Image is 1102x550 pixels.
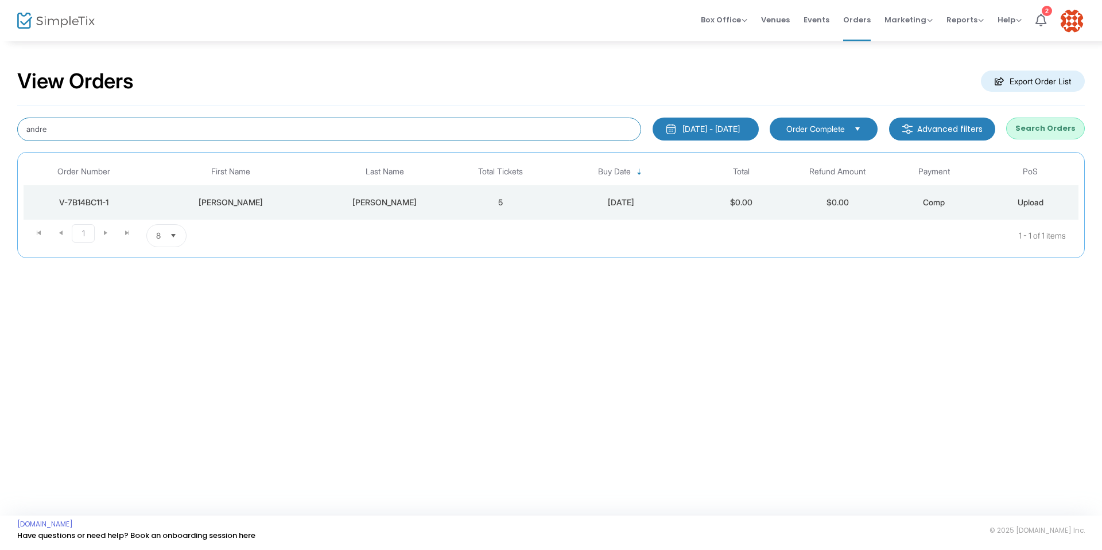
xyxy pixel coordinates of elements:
[786,123,845,135] span: Order Complete
[990,526,1085,535] span: © 2025 [DOMAIN_NAME] Inc.
[635,167,644,177] span: Sortable
[552,197,690,208] div: 8/19/2025
[17,118,641,141] input: Search by name, email, phone, order number, ip address, or last 4 digits of card
[889,118,995,141] m-button: Advanced filters
[26,197,141,208] div: V-7B14BC11-1
[1006,118,1085,139] button: Search Orders
[1042,6,1052,16] div: 2
[320,197,449,208] div: Lopez
[156,230,161,241] span: 8
[147,197,315,208] div: Anthony
[693,158,790,185] th: Total
[789,158,886,185] th: Refund Amount
[211,167,250,177] span: First Name
[701,14,747,25] span: Box Office
[452,185,549,220] td: 5
[918,167,950,177] span: Payment
[165,225,181,247] button: Select
[902,123,913,135] img: filter
[1023,167,1038,177] span: PoS
[598,167,631,177] span: Buy Date
[682,123,740,135] div: [DATE] - [DATE]
[693,185,790,220] td: $0.00
[366,167,404,177] span: Last Name
[452,158,549,185] th: Total Tickets
[301,224,1066,247] kendo-pager-info: 1 - 1 of 1 items
[761,5,790,34] span: Venues
[849,123,866,135] button: Select
[998,14,1022,25] span: Help
[17,530,255,541] a: Have questions or need help? Book an onboarding session here
[884,14,933,25] span: Marketing
[946,14,984,25] span: Reports
[653,118,759,141] button: [DATE] - [DATE]
[804,5,829,34] span: Events
[17,69,134,94] h2: View Orders
[1018,197,1043,207] span: Upload
[923,197,945,207] span: Comp
[789,185,886,220] td: $0.00
[665,123,677,135] img: monthly
[17,520,73,529] a: [DOMAIN_NAME]
[57,167,110,177] span: Order Number
[72,224,95,243] span: Page 1
[843,5,871,34] span: Orders
[24,158,1078,220] div: Data table
[981,71,1085,92] m-button: Export Order List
